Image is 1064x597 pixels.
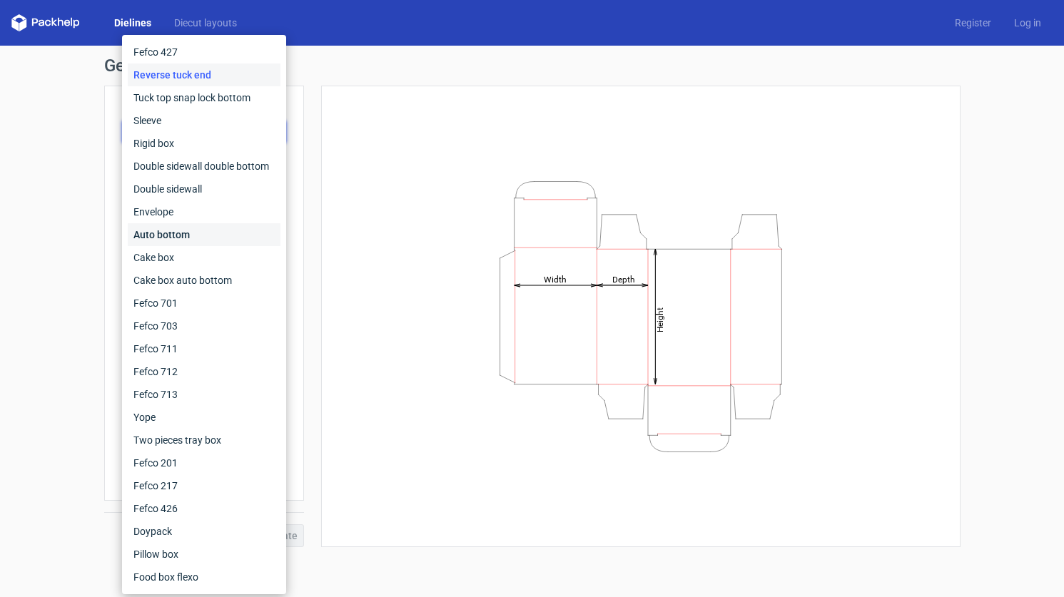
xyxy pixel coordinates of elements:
[128,451,280,474] div: Fefco 201
[128,63,280,86] div: Reverse tuck end
[128,223,280,246] div: Auto bottom
[128,337,280,360] div: Fefco 711
[128,178,280,200] div: Double sidewall
[128,269,280,292] div: Cake box auto bottom
[128,406,280,429] div: Yope
[128,109,280,132] div: Sleeve
[128,360,280,383] div: Fefco 712
[128,86,280,109] div: Tuck top snap lock bottom
[654,307,664,332] tspan: Height
[128,155,280,178] div: Double sidewall double bottom
[128,543,280,566] div: Pillow box
[128,41,280,63] div: Fefco 427
[943,16,1003,30] a: Register
[128,200,280,223] div: Envelope
[103,16,163,30] a: Dielines
[128,429,280,451] div: Two pieces tray box
[1003,16,1053,30] a: Log in
[128,132,280,155] div: Rigid box
[128,292,280,315] div: Fefco 701
[128,497,280,520] div: Fefco 426
[128,520,280,543] div: Doypack
[128,474,280,497] div: Fefco 217
[104,57,961,74] h1: Generate new dieline
[163,16,248,30] a: Diecut layouts
[128,566,280,588] div: Food box flexo
[128,383,280,406] div: Fefco 713
[128,246,280,269] div: Cake box
[543,274,566,284] tspan: Width
[612,274,634,284] tspan: Depth
[128,315,280,337] div: Fefco 703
